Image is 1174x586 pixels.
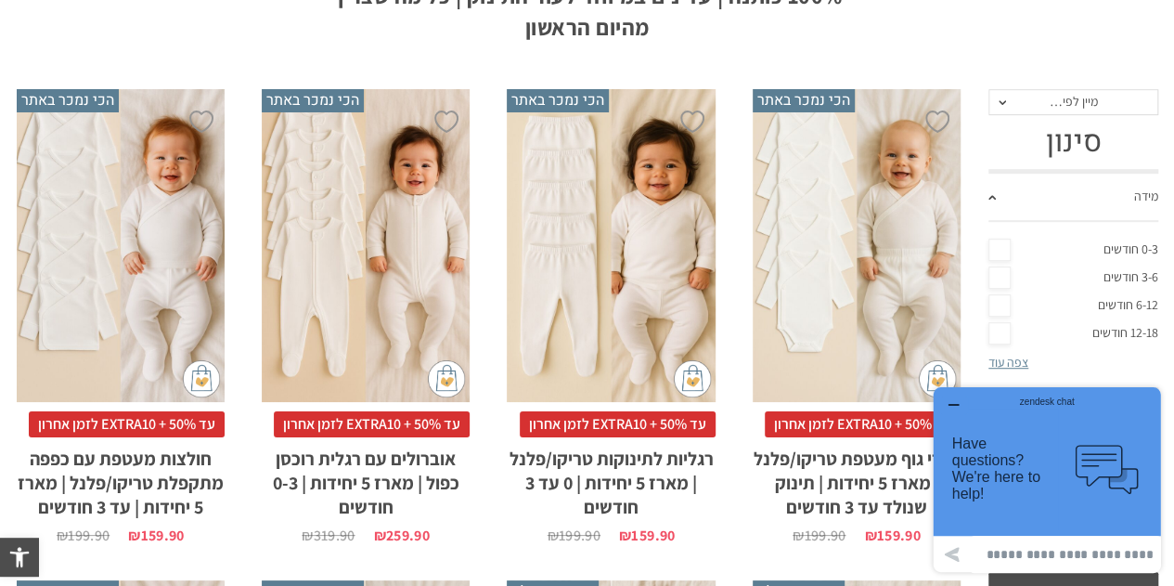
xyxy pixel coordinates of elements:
h2: בגדי גוף מעטפת טריקו/פלנל | מארז 5 יחידות | תינוק שנולד עד 3 חודשים [753,437,961,519]
bdi: 259.90 [374,526,430,545]
iframe: פותח יישומון שאפשר לשוחח בו בצ'אט עם אחד הנציגים שלנו [926,380,1168,579]
img: cat-mini-atc.png [428,360,465,397]
img: cat-mini-atc.png [919,360,956,397]
a: 0-3 חודשים [988,236,1158,264]
a: 6-12 חודשים [988,292,1158,319]
bdi: 159.90 [128,526,184,545]
span: הכי נמכר באתר [753,89,855,111]
span: עד 50% + EXTRA10 לזמן אחרון [520,411,716,437]
img: cat-mini-atc.png [183,360,220,397]
a: הכי נמכר באתר אוברולים עם רגלית רוכסן כפול | מארז 5 יחידות | 0-3 חודשים עד 50% + EXTRA10 לזמן אחר... [262,89,470,543]
bdi: 199.90 [793,526,845,545]
a: 3-6 חודשים [988,264,1158,292]
a: הכי נמכר באתר רגליות לתינוקות טריקו/פלנל | מארז 5 יחידות | 0 עד 3 חודשים עד 50% + EXTRA10 לזמן אח... [507,89,715,543]
span: ₪ [128,526,140,545]
span: ₪ [864,526,876,545]
span: ₪ [302,526,313,545]
span: עד 50% + EXTRA10 לזמן אחרון [274,411,470,437]
bdi: 159.90 [864,526,920,545]
span: הכי נמכר באתר [507,89,609,111]
bdi: 199.90 [57,526,110,545]
bdi: 319.90 [302,526,355,545]
span: עד 50% + EXTRA10 לזמן אחרון [765,411,961,437]
span: הכי נמכר באתר [262,89,364,111]
h2: רגליות לתינוקות טריקו/פלנל | מארז 5 יחידות | 0 עד 3 חודשים [507,437,715,519]
span: הכי נמכר באתר [17,89,119,111]
a: הכי נמכר באתר חולצות מעטפת עם כפפה מתקפלת טריקו/פלנל | מארז 5 יחידות | עד 3 חודשים עד 50% + EXTRA... [17,89,225,543]
span: ₪ [57,526,68,545]
span: ₪ [374,526,386,545]
span: ₪ [793,526,804,545]
h3: סינון [988,124,1158,160]
h2: חולצות מעטפת עם כפפה מתקפלת טריקו/פלנל | מארז 5 יחידות | עד 3 חודשים [17,437,225,519]
bdi: 199.90 [548,526,600,545]
a: צפה עוד [988,354,1028,371]
bdi: 159.90 [619,526,675,545]
a: 12-18 חודשים [988,319,1158,347]
h2: אוברולים עם רגלית רוכסן כפול | מארז 5 יחידות | 0-3 חודשים [262,437,470,519]
a: מידה [988,174,1158,222]
span: ₪ [548,526,559,545]
span: מיין לפי… [1049,93,1097,110]
a: הכי נמכר באתר בגדי גוף מעטפת טריקו/פלנל | מארז 5 יחידות | תינוק שנולד עד 3 חודשים עד 50% + EXTRA1... [753,89,961,543]
span: עד 50% + EXTRA10 לזמן אחרון [29,411,225,437]
img: cat-mini-atc.png [674,360,711,397]
span: ₪ [619,526,631,545]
